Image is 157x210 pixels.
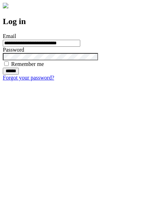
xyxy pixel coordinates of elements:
img: logo-4e3dc11c47720685a147b03b5a06dd966a58ff35d612b21f08c02c0306f2b779.png [3,3,8,8]
label: Password [3,47,24,53]
h2: Log in [3,17,154,26]
a: Forgot your password? [3,75,54,81]
label: Remember me [11,61,44,67]
label: Email [3,33,16,39]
